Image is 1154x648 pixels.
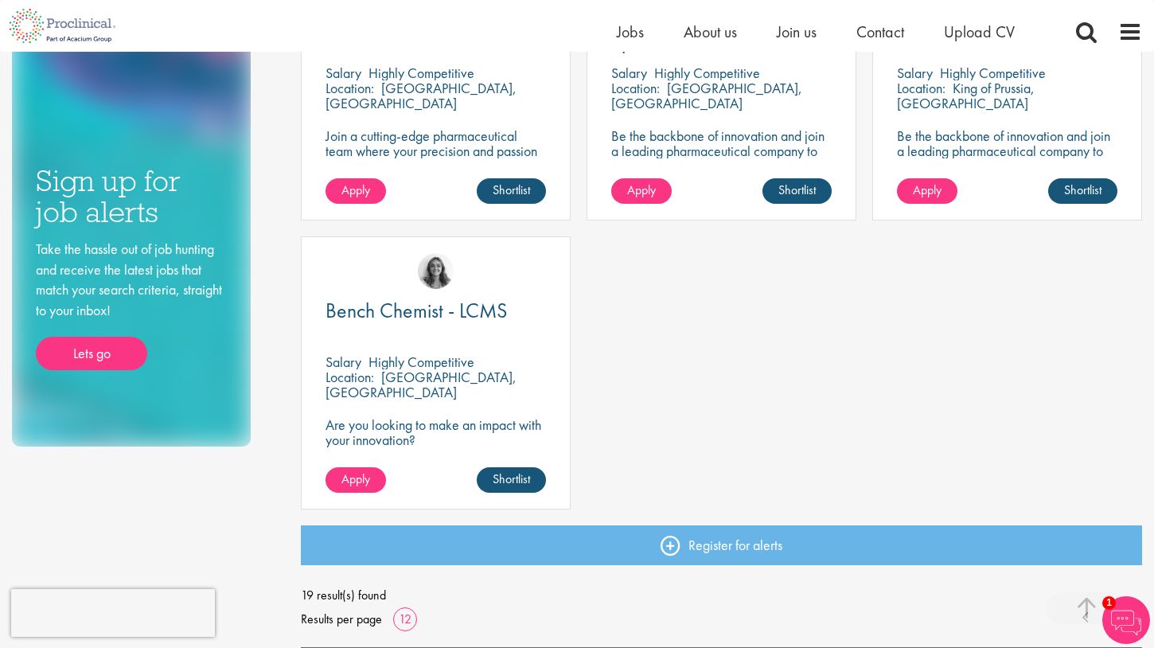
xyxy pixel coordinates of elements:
a: About us [684,21,737,42]
div: Take the hassle out of job hunting and receive the latest jobs that match your search criteria, s... [36,239,227,370]
a: Join us [777,21,817,42]
a: Sample Management Scientist [326,12,546,52]
a: Shortlist [477,178,546,204]
a: Apply [897,178,957,204]
span: Salary [897,64,933,82]
p: King of Prussia, [GEOGRAPHIC_DATA] [897,79,1035,112]
p: Join a cutting-edge pharmaceutical team where your precision and passion for quality will help sh... [326,128,546,189]
p: Highly Competitive [654,64,760,82]
a: 12 [393,611,417,627]
p: Highly Competitive [368,353,474,371]
a: Apply [326,178,386,204]
span: Apply [341,182,370,198]
p: Be the backbone of innovation and join a leading pharmaceutical company to help keep life-changin... [611,128,832,189]
p: [GEOGRAPHIC_DATA], [GEOGRAPHIC_DATA] [611,79,802,112]
a: Shortlist [1048,178,1117,204]
h3: Sign up for job alerts [36,166,227,227]
a: Shortlist [762,178,832,204]
span: 1 [1102,596,1116,610]
a: Apply [611,178,672,204]
img: Chatbot [1102,596,1150,644]
img: Jackie Cerchio [418,253,454,289]
a: Chemical Library Inventory Specialist [611,12,832,52]
span: Location: [611,79,660,97]
span: Apply [913,182,942,198]
p: [GEOGRAPHIC_DATA], [GEOGRAPHIC_DATA] [326,368,517,401]
p: Highly Competitive [368,64,474,82]
span: Salary [326,64,361,82]
a: Apply [326,467,386,493]
span: Location: [897,79,945,97]
p: Highly Competitive [940,64,1046,82]
span: 19 result(s) found [301,584,1143,607]
a: Register for alerts [301,525,1143,565]
p: Are you looking to make an impact with your innovation? [326,417,546,447]
span: Apply [627,182,656,198]
a: Upload CV [944,21,1015,42]
span: Apply [341,470,370,487]
a: Downstream Associate Scientist [897,12,1117,52]
p: [GEOGRAPHIC_DATA], [GEOGRAPHIC_DATA] [326,79,517,112]
span: Location: [326,79,374,97]
a: Lets go [36,337,147,370]
span: Location: [326,368,374,386]
p: Be the backbone of innovation and join a leading pharmaceutical company to help keep life-changin... [897,128,1117,189]
span: Salary [611,64,647,82]
a: Shortlist [477,467,546,493]
iframe: reCAPTCHA [11,589,215,637]
a: Jobs [617,21,644,42]
span: Bench Chemist - LCMS [326,297,507,324]
a: Bench Chemist - LCMS [326,301,546,321]
span: Results per page [301,607,382,631]
a: Contact [856,21,904,42]
span: Salary [326,353,361,371]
